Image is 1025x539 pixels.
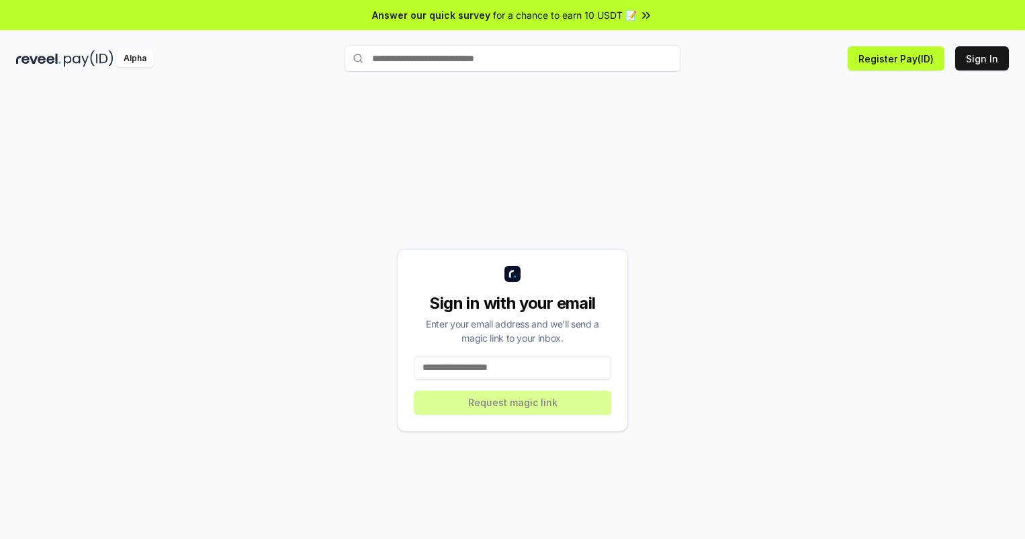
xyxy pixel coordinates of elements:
span: for a chance to earn 10 USDT 📝 [493,8,637,22]
button: Sign In [955,46,1009,70]
img: logo_small [504,266,521,282]
img: reveel_dark [16,50,61,67]
span: Answer our quick survey [372,8,490,22]
div: Enter your email address and we’ll send a magic link to your inbox. [414,317,611,345]
button: Register Pay(ID) [848,46,944,70]
img: pay_id [64,50,114,67]
div: Alpha [116,50,154,67]
div: Sign in with your email [414,293,611,314]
